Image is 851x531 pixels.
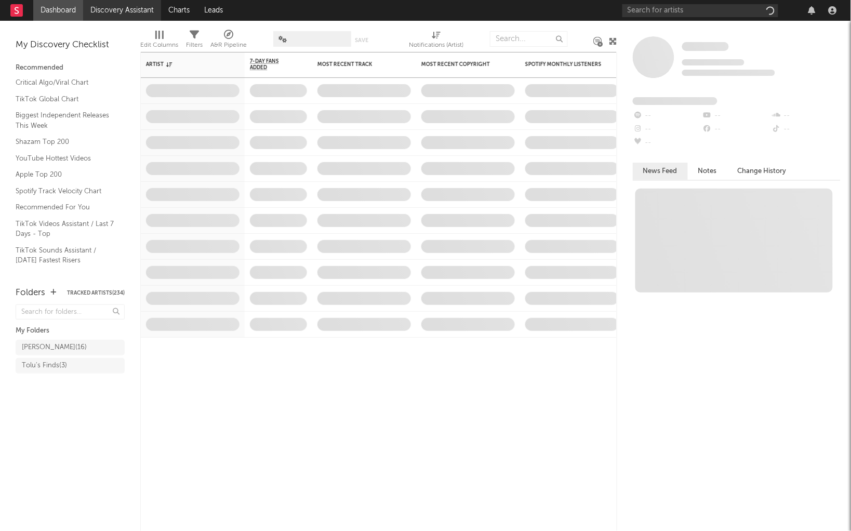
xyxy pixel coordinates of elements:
div: Edit Columns [140,39,178,51]
div: My Discovery Checklist [16,39,125,51]
a: Spotify Track Velocity Chart [16,185,114,197]
div: Filters [186,39,203,51]
button: Filter by Artist [229,59,240,70]
div: A&R Pipeline [210,26,247,56]
div: Filters [186,26,203,56]
div: -- [702,109,771,123]
a: Shazam Top 200 [16,136,114,148]
a: Recommended For You [16,202,114,213]
div: Folders [16,287,45,299]
div: Recommended [16,62,125,74]
a: Critical Algo/Viral Chart [16,77,114,88]
div: Most Recent Track [317,61,395,68]
a: TikTok Videos Assistant / Last 7 Days - Top [16,218,114,240]
button: Filter by Most Recent Track [401,59,411,70]
a: Apple Top 200 [16,169,114,180]
a: [PERSON_NAME](16) [16,340,125,355]
div: Tolu's Finds ( 3 ) [22,360,67,372]
span: Some Artist [682,42,729,51]
span: Tracking Since: [DATE] [682,59,744,65]
button: News Feed [633,163,688,180]
a: Biggest Independent Releases This Week [16,110,114,131]
button: Filter by Spotify Monthly Listeners [608,59,619,70]
a: TikTok Global Chart [16,94,114,105]
div: -- [633,109,702,123]
div: -- [633,136,702,150]
button: Filter by 7-Day Fans Added [297,59,307,70]
a: TikTok Sounds Assistant / [DATE] Fastest Risers [16,245,114,266]
span: Fans Added by Platform [633,97,717,105]
div: Artist [146,61,224,68]
div: Notifications (Artist) [409,26,463,56]
div: -- [633,123,702,136]
span: 7-Day Fans Added [250,58,291,71]
button: Tracked Artists(234) [67,290,125,296]
div: My Folders [16,325,125,337]
div: Spotify Monthly Listeners [525,61,603,68]
div: Edit Columns [140,26,178,56]
div: [PERSON_NAME] ( 16 ) [22,341,87,354]
div: -- [702,123,771,136]
a: YouTube Hottest Videos [16,153,114,164]
button: Filter by Most Recent Copyright [504,59,515,70]
div: A&R Pipeline [210,39,247,51]
a: Some Artist [682,42,729,52]
div: -- [772,123,841,136]
input: Search for artists [622,4,778,17]
button: Change History [727,163,797,180]
div: Notifications (Artist) [409,39,463,51]
button: Notes [688,163,727,180]
div: Most Recent Copyright [421,61,499,68]
a: Tolu's Finds(3) [16,358,125,374]
div: -- [772,109,841,123]
input: Search... [490,31,568,47]
button: Save [355,37,368,43]
span: 0 fans last week [682,70,775,76]
input: Search for folders... [16,304,125,320]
